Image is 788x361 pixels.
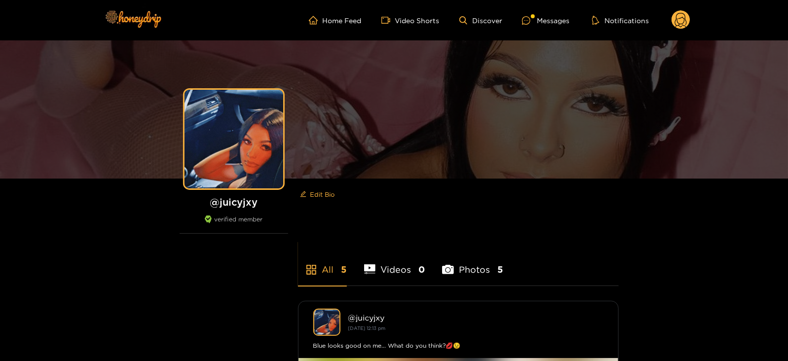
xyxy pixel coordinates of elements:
a: Home Feed [309,16,362,25]
div: Messages [522,15,569,26]
button: Notifications [589,15,652,25]
span: edit [300,191,306,198]
span: appstore [305,264,317,276]
a: Discover [459,16,502,25]
span: Edit Bio [310,189,335,199]
div: verified member [180,216,288,234]
li: Videos [364,241,425,286]
div: @ juicyjxy [348,313,603,322]
span: 0 [418,263,425,276]
button: editEdit Bio [298,186,337,202]
small: [DATE] 12:13 pm [348,325,386,331]
span: 5 [341,263,347,276]
li: All [298,241,347,286]
div: Blue looks good on me... What do you think?💋😉 [313,341,603,351]
img: juicyjxy [313,309,340,336]
li: Photos [442,241,503,286]
span: 5 [497,263,503,276]
span: video-camera [381,16,395,25]
a: Video Shorts [381,16,440,25]
h1: @ juicyjxy [180,196,288,208]
span: home [309,16,323,25]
